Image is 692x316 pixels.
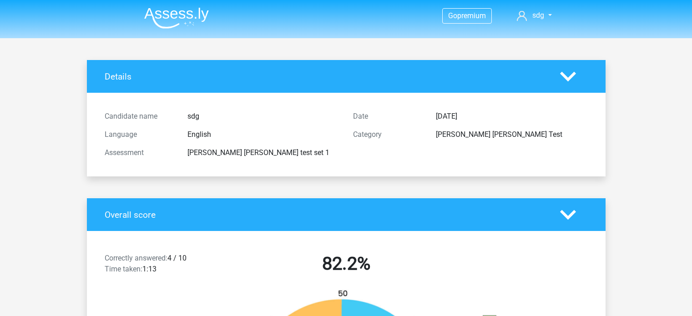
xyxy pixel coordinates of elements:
span: Go [448,11,457,20]
a: Gopremium [443,10,491,22]
div: Assessment [98,147,181,158]
div: [PERSON_NAME] [PERSON_NAME] test set 1 [181,147,346,158]
span: sdg [532,11,544,20]
div: Language [98,129,181,140]
div: [PERSON_NAME] [PERSON_NAME] Test [429,129,595,140]
div: Candidate name [98,111,181,122]
span: premium [457,11,486,20]
h2: 82.2% [229,253,464,275]
div: English [181,129,346,140]
h4: Overall score [105,210,546,220]
h4: Details [105,71,546,82]
div: Category [346,129,429,140]
span: Time taken: [105,265,142,273]
div: sdg [181,111,346,122]
div: Date [346,111,429,122]
div: [DATE] [429,111,595,122]
div: 4 / 10 1:13 [98,253,222,278]
img: Assessly [144,7,209,29]
span: Correctly answered: [105,254,167,262]
a: sdg [513,10,555,21]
